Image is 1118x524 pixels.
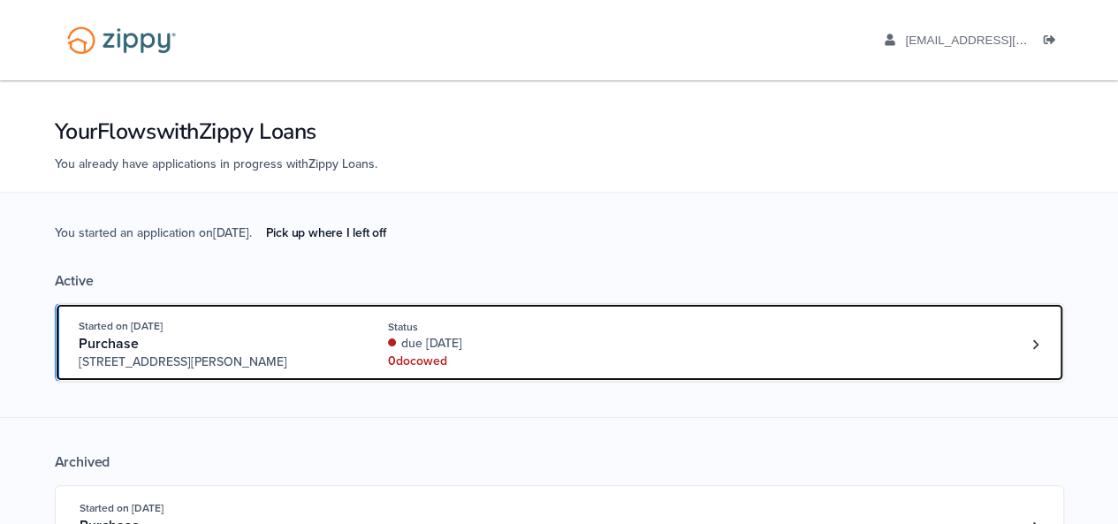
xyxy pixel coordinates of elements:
a: Log out [1044,34,1063,51]
span: aaboley88@icloud.com [905,34,1107,47]
img: Logo [56,18,187,63]
div: Status [388,319,624,335]
span: [STREET_ADDRESS][PERSON_NAME] [79,353,348,371]
span: Started on [DATE] [80,502,164,514]
a: Open loan 4228033 [55,303,1064,382]
h1: Your Flows with Zippy Loans [55,117,1064,147]
span: Started on [DATE] [79,320,163,332]
span: You started an application on [DATE] . [55,224,400,272]
span: You already have applications in progress with Zippy Loans . [55,156,377,171]
div: Archived [55,453,1064,471]
span: Purchase [79,335,139,353]
a: Loan number 4228033 [1023,331,1049,358]
a: Pick up where I left off [252,218,400,247]
a: edit profile [885,34,1108,51]
div: due [DATE] [388,335,624,353]
div: 0 doc owed [388,353,624,370]
div: Active [55,272,1064,290]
